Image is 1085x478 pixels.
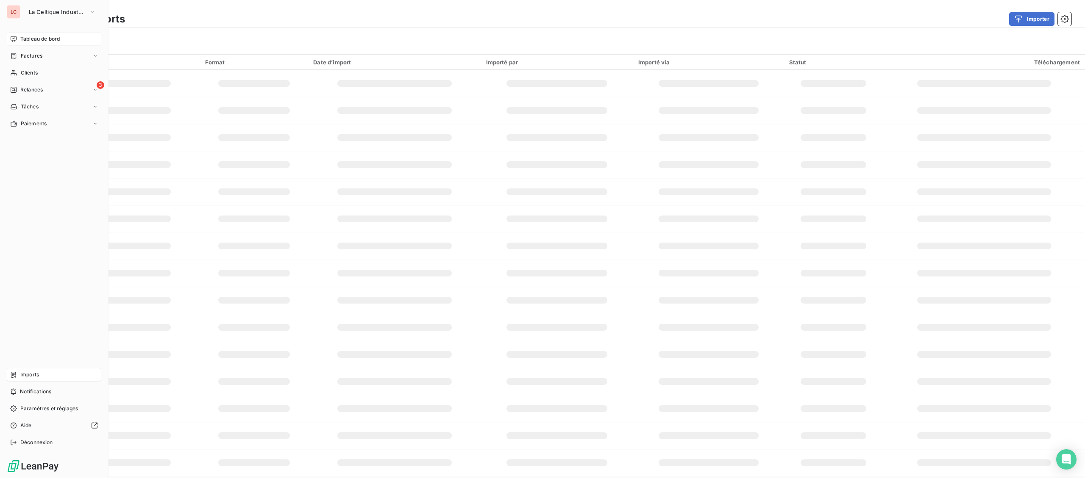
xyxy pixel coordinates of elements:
[486,59,628,66] div: Importé par
[20,371,39,379] span: Imports
[20,405,78,412] span: Paramètres et réglages
[7,459,59,473] img: Logo LeanPay
[21,103,39,111] span: Tâches
[20,422,32,429] span: Aide
[20,86,43,94] span: Relances
[638,59,779,66] div: Importé via
[205,59,303,66] div: Format
[20,439,53,446] span: Déconnexion
[21,69,38,77] span: Clients
[888,59,1080,66] div: Téléchargement
[1056,449,1077,470] div: Open Intercom Messenger
[20,35,60,43] span: Tableau de bord
[1009,12,1054,26] button: Importer
[41,58,195,66] div: Import
[789,59,878,66] div: Statut
[313,59,476,66] div: Date d’import
[97,81,104,89] span: 3
[7,5,20,19] div: LC
[21,120,47,127] span: Paiements
[29,8,86,15] span: La Celtique Industrielle
[21,52,42,60] span: Factures
[7,419,101,432] a: Aide
[20,388,51,395] span: Notifications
